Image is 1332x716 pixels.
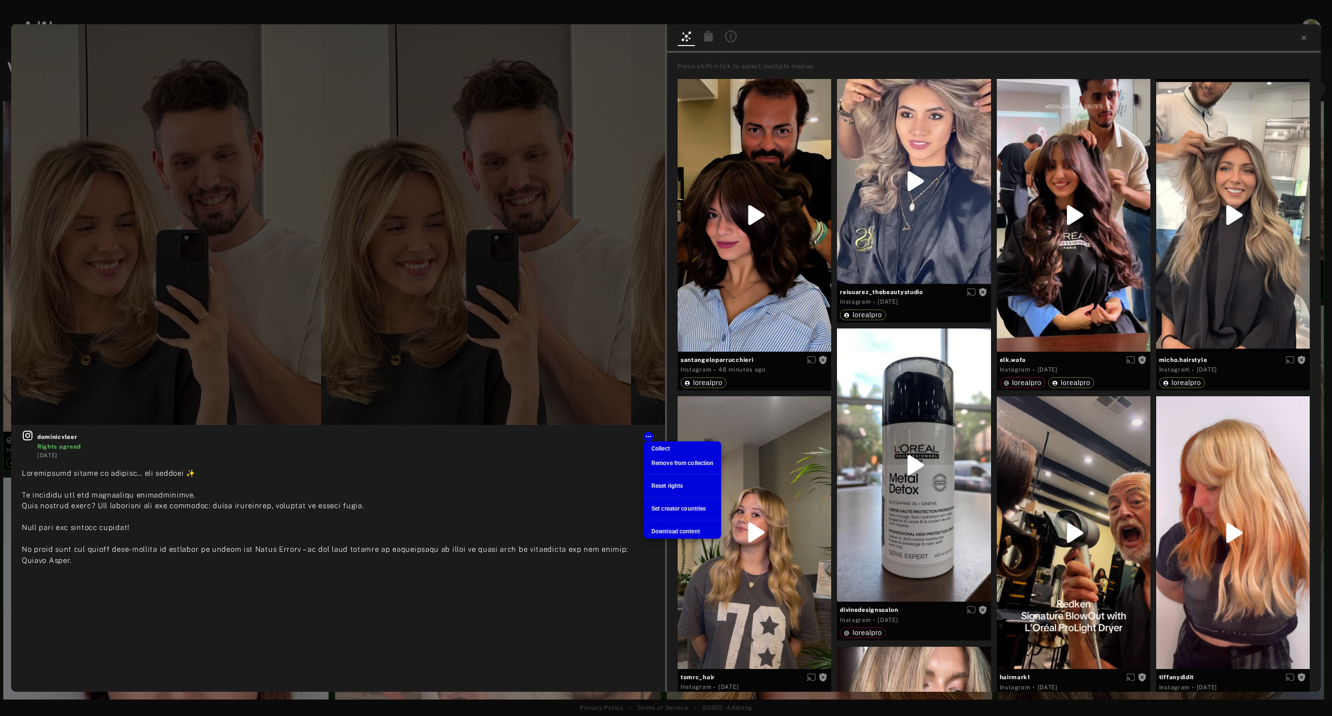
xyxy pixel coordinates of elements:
span: Remove from collection [651,460,713,467]
span: Set creator countries [651,505,706,512]
iframe: Chat Widget [1284,669,1332,716]
span: Download content [651,528,700,535]
span: Reset rights [651,483,683,489]
span: Collect [651,445,670,452]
